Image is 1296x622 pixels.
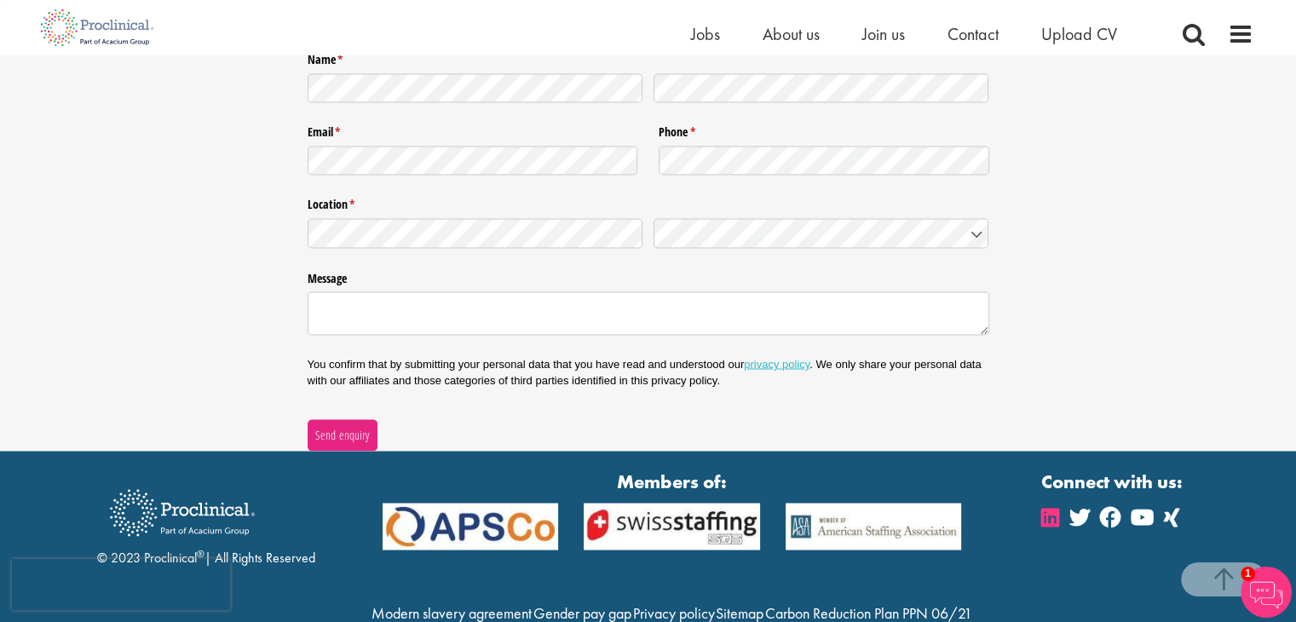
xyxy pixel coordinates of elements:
sup: ® [197,546,204,560]
legend: Name [308,45,989,67]
label: Message [308,264,989,286]
label: Email [308,118,638,141]
input: First [308,73,643,103]
input: Last [654,73,989,103]
label: Phone [659,118,989,141]
a: Upload CV [1041,23,1117,45]
a: Join us [862,23,905,45]
span: Send enquiry [314,425,370,444]
strong: Connect with us: [1041,468,1186,494]
a: Gender pay gap [533,602,631,622]
a: Privacy policy [632,602,714,622]
legend: Location [308,191,989,213]
strong: Members of: [383,468,962,494]
button: Send enquiry [308,419,377,450]
img: APSCo [370,503,572,550]
a: About us [763,23,820,45]
a: Sitemap [716,602,763,622]
input: State / Province / Region [308,218,643,248]
a: Jobs [691,23,720,45]
img: APSCo [571,503,773,550]
img: APSCo [773,503,975,550]
p: You confirm that by submitting your personal data that you have read and understood our . We only... [308,356,989,387]
img: Proclinical Recruitment [97,477,268,548]
div: © 2023 Proclinical | All Rights Reserved [97,476,315,567]
a: privacy policy [744,357,809,370]
a: Modern slavery agreement [372,602,532,622]
span: 1 [1241,567,1255,581]
a: Carbon Reduction Plan PPN 06/21 [765,602,972,622]
iframe: reCAPTCHA [12,559,230,610]
img: Chatbot [1241,567,1292,618]
input: Country [654,218,989,248]
a: Contact [948,23,999,45]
